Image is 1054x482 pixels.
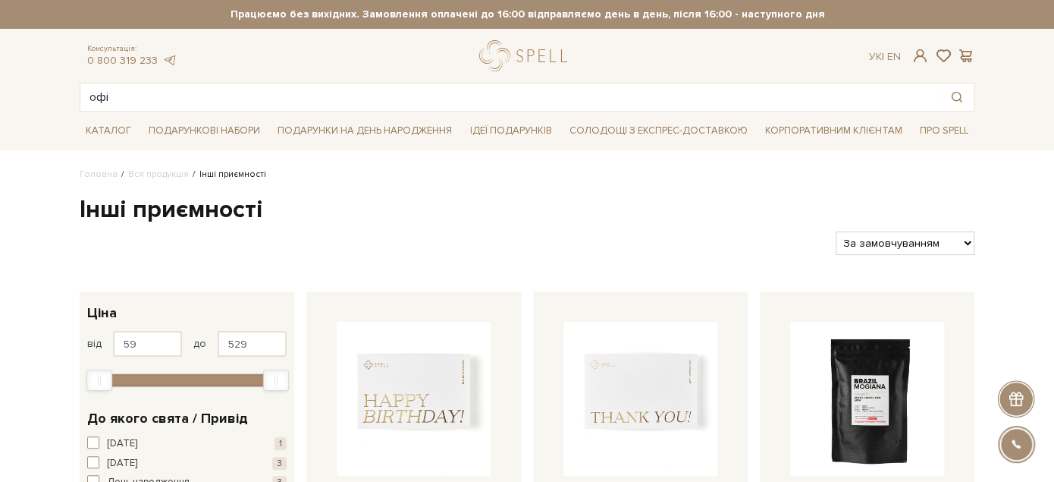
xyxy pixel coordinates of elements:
[87,456,287,471] button: [DATE] 3
[218,331,287,357] input: Ціна
[271,119,458,143] a: Подарунки на День народження
[263,370,289,391] div: Max
[463,119,557,143] a: Ідеї подарунків
[107,436,137,452] span: [DATE]
[87,408,248,429] span: До якого свята / Привід
[113,331,182,357] input: Ціна
[80,194,974,226] h1: Інші приємності
[162,54,177,67] a: telegram
[107,456,137,471] span: [DATE]
[869,50,901,64] div: Ук
[80,83,939,111] input: Пошук товару у каталозі
[80,8,975,21] strong: Працюємо без вихідних. Замовлення оплачені до 16:00 відправляємо день в день, після 16:00 - насту...
[790,322,944,476] img: Кава Brazil Mogiana
[337,322,491,476] img: Листівка до Дня народження
[87,44,177,54] span: Консультація:
[193,337,206,351] span: до
[87,54,158,67] a: 0 800 319 233
[128,169,189,180] a: Вся продукція
[189,168,266,181] li: Інші приємності
[87,337,102,351] span: від
[87,303,117,323] span: Ціна
[87,436,287,452] button: [DATE] 1
[887,50,901,63] a: En
[143,119,266,143] a: Подарункові набори
[914,119,974,143] a: Про Spell
[479,40,574,71] a: logo
[563,322,717,476] img: Листівка-вдячність
[882,50,884,63] span: |
[759,119,908,143] a: Корпоративним клієнтам
[939,83,974,111] button: Пошук товару у каталозі
[86,370,112,391] div: Min
[80,119,137,143] a: Каталог
[563,118,754,143] a: Солодощі з експрес-доставкою
[274,437,287,450] span: 1
[80,169,118,180] a: Головна
[272,457,287,470] span: 3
